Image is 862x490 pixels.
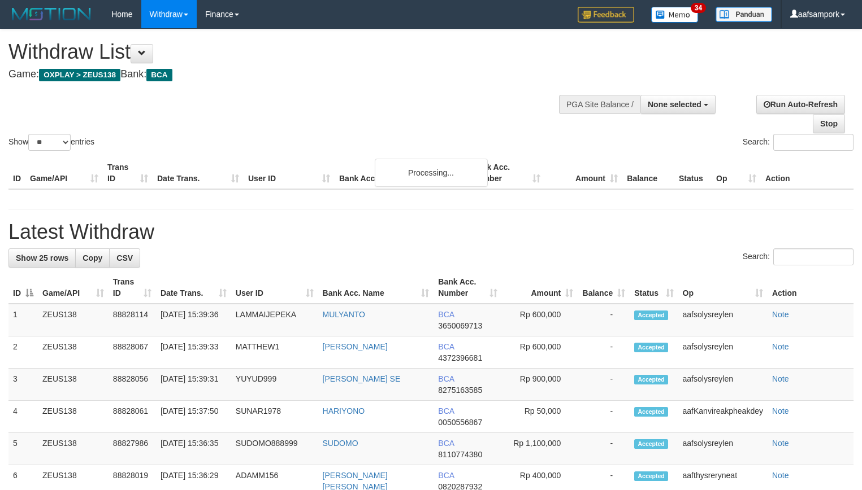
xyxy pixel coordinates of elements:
[156,336,231,369] td: [DATE] 15:39:33
[438,321,482,330] span: Copy 3650069713 to clipboard
[578,272,630,304] th: Balance: activate to sort column ascending
[768,272,854,304] th: Action
[438,342,454,351] span: BCA
[772,471,789,480] a: Note
[116,253,133,262] span: CSV
[773,134,854,151] input: Search:
[622,157,674,189] th: Balance
[8,157,25,189] th: ID
[38,304,109,336] td: ZEUS138
[231,336,318,369] td: MATTHEW1
[438,374,454,383] span: BCA
[39,69,120,81] span: OXPLAY > ZEUS138
[678,304,768,336] td: aafsolysreylen
[146,69,172,81] span: BCA
[231,433,318,465] td: SUDOMO888999
[578,304,630,336] td: -
[772,342,789,351] a: Note
[634,407,668,417] span: Accepted
[438,471,454,480] span: BCA
[640,95,716,114] button: None selected
[756,95,845,114] a: Run Auto-Refresh
[674,157,712,189] th: Status
[109,433,156,465] td: 88827986
[38,336,109,369] td: ZEUS138
[743,134,854,151] label: Search:
[691,3,706,13] span: 34
[244,157,335,189] th: User ID
[502,401,578,433] td: Rp 50,000
[323,439,358,448] a: SUDOMO
[103,157,153,189] th: Trans ID
[634,375,668,384] span: Accepted
[323,374,401,383] a: [PERSON_NAME] SE
[375,159,488,187] div: Processing...
[8,433,38,465] td: 5
[772,406,789,415] a: Note
[231,272,318,304] th: User ID: activate to sort column ascending
[716,7,772,22] img: panduan.png
[231,401,318,433] td: SUNAR1978
[323,406,365,415] a: HARIYONO
[75,248,110,268] a: Copy
[28,134,71,151] select: Showentries
[231,304,318,336] td: LAMMAIJEPEKA
[156,272,231,304] th: Date Trans.: activate to sort column ascending
[38,401,109,433] td: ZEUS138
[8,134,94,151] label: Show entries
[109,401,156,433] td: 88828061
[8,336,38,369] td: 2
[502,304,578,336] td: Rp 600,000
[634,439,668,449] span: Accepted
[743,248,854,265] label: Search:
[438,439,454,448] span: BCA
[38,433,109,465] td: ZEUS138
[231,369,318,401] td: YUYUD999
[678,369,768,401] td: aafsolysreylen
[8,272,38,304] th: ID: activate to sort column descending
[467,157,545,189] th: Bank Acc. Number
[772,374,789,383] a: Note
[156,304,231,336] td: [DATE] 15:39:36
[502,369,578,401] td: Rp 900,000
[678,433,768,465] td: aafsolysreylen
[8,6,94,23] img: MOTION_logo.png
[109,272,156,304] th: Trans ID: activate to sort column ascending
[578,7,634,23] img: Feedback.jpg
[156,433,231,465] td: [DATE] 15:36:35
[634,343,668,352] span: Accepted
[772,310,789,319] a: Note
[578,401,630,433] td: -
[434,272,502,304] th: Bank Acc. Number: activate to sort column ascending
[438,310,454,319] span: BCA
[761,157,854,189] th: Action
[8,248,76,268] a: Show 25 rows
[634,471,668,481] span: Accepted
[335,157,467,189] th: Bank Acc. Name
[712,157,761,189] th: Op
[16,253,68,262] span: Show 25 rows
[678,272,768,304] th: Op: activate to sort column ascending
[578,433,630,465] td: -
[323,342,388,351] a: [PERSON_NAME]
[8,304,38,336] td: 1
[318,272,434,304] th: Bank Acc. Name: activate to sort column ascending
[438,418,482,427] span: Copy 0050556867 to clipboard
[578,369,630,401] td: -
[648,100,701,109] span: None selected
[109,336,156,369] td: 88828067
[109,304,156,336] td: 88828114
[38,272,109,304] th: Game/API: activate to sort column ascending
[156,401,231,433] td: [DATE] 15:37:50
[323,310,365,319] a: MULYANTO
[25,157,103,189] th: Game/API
[559,95,640,114] div: PGA Site Balance /
[83,253,102,262] span: Copy
[678,401,768,433] td: aafKanvireakpheakdey
[545,157,622,189] th: Amount
[153,157,244,189] th: Date Trans.
[502,336,578,369] td: Rp 600,000
[678,336,768,369] td: aafsolysreylen
[813,114,845,133] a: Stop
[109,369,156,401] td: 88828056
